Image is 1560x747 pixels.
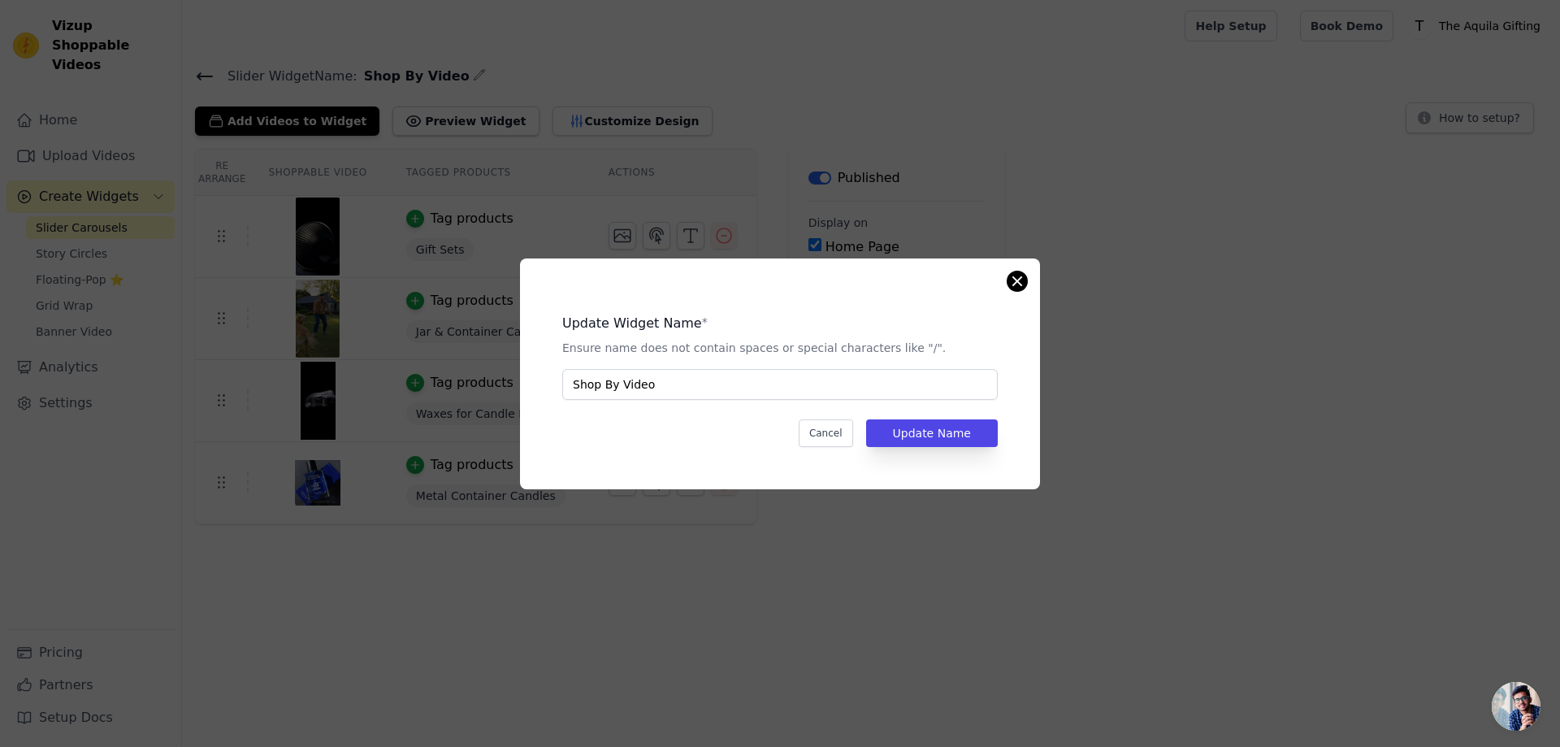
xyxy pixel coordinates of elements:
[1492,682,1540,731] div: Open chat
[866,419,998,447] button: Update Name
[562,314,702,333] legend: Update Widget Name
[799,419,853,447] button: Cancel
[1007,271,1027,291] button: Close modal
[562,340,998,356] p: Ensure name does not contain spaces or special characters like "/".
